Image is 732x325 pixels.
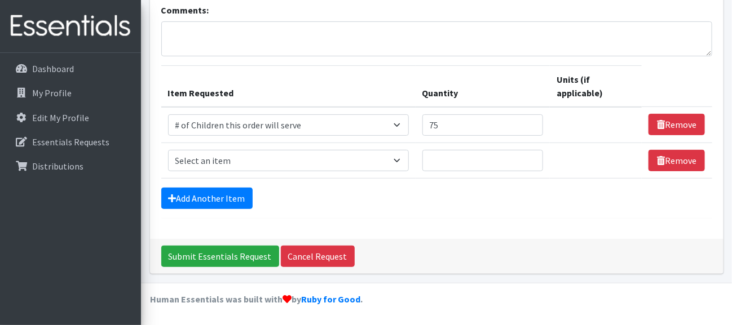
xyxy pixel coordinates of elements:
[32,136,109,148] p: Essentials Requests
[32,87,72,99] p: My Profile
[649,150,705,171] a: Remove
[5,82,136,104] a: My Profile
[32,112,89,123] p: Edit My Profile
[5,106,136,129] a: Edit My Profile
[550,65,642,107] th: Units (if applicable)
[150,293,363,305] strong: Human Essentials was built with by .
[5,155,136,177] a: Distributions
[161,65,416,107] th: Item Requested
[5,131,136,153] a: Essentials Requests
[5,7,136,45] img: HumanEssentials
[32,161,83,172] p: Distributions
[161,3,209,17] label: Comments:
[161,188,253,209] a: Add Another Item
[281,246,355,267] a: Cancel Request
[161,246,279,267] input: Submit Essentials Request
[649,114,705,135] a: Remove
[5,57,136,80] a: Dashboard
[416,65,550,107] th: Quantity
[32,63,74,74] p: Dashboard
[301,293,360,305] a: Ruby for Good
